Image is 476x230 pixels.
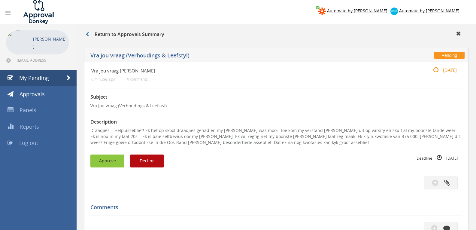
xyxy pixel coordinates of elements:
small: [DATE] [427,67,457,73]
span: My Pending [19,74,49,81]
h4: Vra jou vraag [PERSON_NAME] [91,68,400,73]
p: Draadjies... Help asseblief! Ek het op skool draadjies gehad en my [PERSON_NAME] was mooi. Toe ko... [90,127,462,146]
span: Approvals [20,90,45,98]
span: [EMAIL_ADDRESS][DOMAIN_NAME] [17,58,68,63]
h5: Vra jou vraag (Verhoudings & Leefstyl) [90,53,352,60]
button: Decline [130,155,164,167]
p: Vra jou vraag (Verhoudings & Leefstyl) [90,103,462,109]
img: zapier-logomark.png [318,8,326,15]
span: Pending [434,52,465,59]
small: 6 minutes ago [91,77,115,81]
span: Automate by [PERSON_NAME] [399,8,459,14]
small: 0 comments... [127,77,150,81]
h3: Description [90,119,462,125]
h5: Comments [90,204,458,210]
span: Reports [20,123,39,130]
small: Deadline [DATE] [417,155,458,161]
span: Automate by [PERSON_NAME] [327,8,387,14]
span: Panels [20,106,36,114]
h3: Subject [90,94,462,100]
h3: Return to Approvals Summary [86,32,164,37]
p: [PERSON_NAME] [33,35,66,50]
span: Log out [19,139,38,146]
button: Approve [90,155,124,167]
img: xero-logo.png [390,8,398,15]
